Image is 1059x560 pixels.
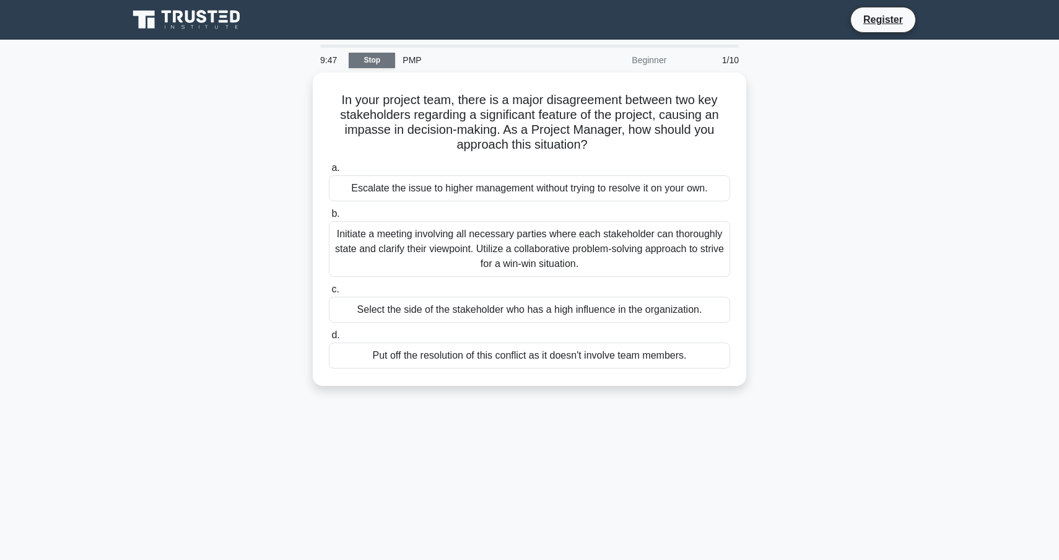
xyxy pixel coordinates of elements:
[329,343,730,369] div: Put off the resolution of this conflict as it doesn't involve team members.
[856,12,910,27] a: Register
[329,297,730,323] div: Select the side of the stakeholder who has a high influence in the organization.
[313,48,349,72] div: 9:47
[331,208,339,219] span: b.
[331,330,339,340] span: d.
[349,53,395,68] a: Stop
[331,284,339,294] span: c.
[395,48,565,72] div: PMP
[565,48,674,72] div: Beginner
[674,48,746,72] div: 1/10
[328,92,731,153] h5: In your project team, there is a major disagreement between two key stakeholders regarding a sign...
[329,221,730,277] div: Initiate a meeting involving all necessary parties where each stakeholder can thoroughly state an...
[329,175,730,201] div: Escalate the issue to higher management without trying to resolve it on your own.
[331,162,339,173] span: a.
